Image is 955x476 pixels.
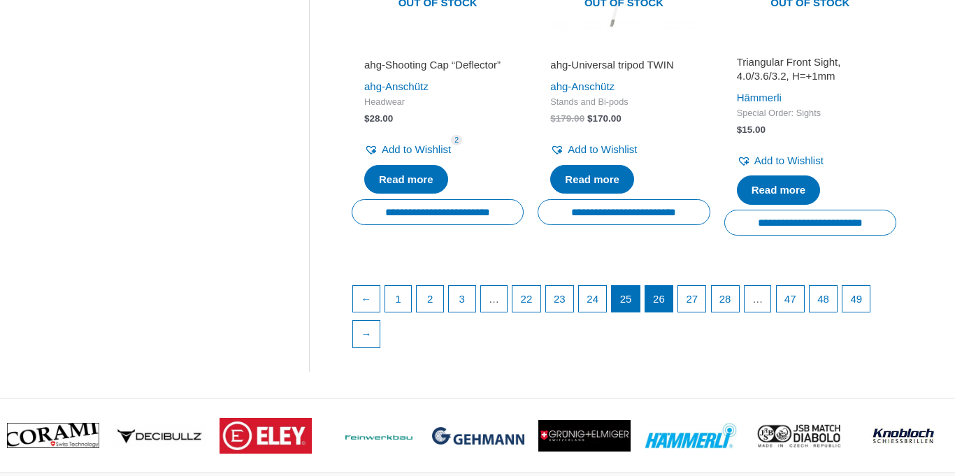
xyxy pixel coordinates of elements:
nav: Product Pagination [352,285,896,356]
a: Read more about “ahg-Universal tripod TWIN” [550,165,634,194]
a: Page 27 [678,286,705,312]
h2: ahg-Shooting Cap “Deflector” [364,58,511,72]
a: → [353,321,380,347]
a: ahg-Anschütz [550,80,615,92]
a: Page 28 [712,286,739,312]
iframe: Customer reviews powered by Trustpilot [550,38,697,55]
a: Triangular Front Sight, 4.0/3.6/3.2, H=+1mm [737,55,884,88]
a: Page 48 [810,286,837,312]
bdi: 15.00 [737,124,766,135]
span: 2 [451,135,462,145]
span: Add to Wishlist [568,143,637,155]
a: Page 2 [417,286,443,312]
span: Stands and Bi-pods [550,96,697,108]
a: Page 49 [842,286,870,312]
a: Add to Wishlist [364,140,451,159]
span: $ [550,113,556,124]
span: $ [364,113,370,124]
bdi: 28.00 [364,113,393,124]
span: Add to Wishlist [382,143,451,155]
span: Add to Wishlist [754,154,824,166]
span: … [745,286,771,312]
iframe: Customer reviews powered by Trustpilot [737,38,884,55]
a: ahg-Shooting Cap “Deflector” [364,58,511,77]
span: … [481,286,508,312]
span: Special Order: Sights [737,108,884,120]
span: $ [737,124,742,135]
bdi: 179.00 [550,113,584,124]
a: Page 1 [385,286,412,312]
a: Hämmerli [737,92,782,103]
a: Page 3 [449,286,475,312]
a: Add to Wishlist [737,151,824,171]
a: Page 24 [579,286,606,312]
a: Page 23 [546,286,573,312]
a: Page 22 [512,286,540,312]
a: ahg-Anschütz [364,80,429,92]
a: ahg-Universal tripod TWIN [550,58,697,77]
h2: Triangular Front Sight, 4.0/3.6/3.2, H=+1mm [737,55,884,82]
a: Page 47 [777,286,804,312]
iframe: Customer reviews powered by Trustpilot [364,38,511,55]
span: $ [587,113,593,124]
a: Read more about “Triangular Front Sight, 4.0/3.6/3.2, H=+1mm” [737,175,821,205]
a: ← [353,286,380,312]
a: Read more about “ahg-Shooting Cap "Deflector"” [364,165,448,194]
span: Page 25 [612,286,639,312]
h2: ahg-Universal tripod TWIN [550,58,697,72]
a: Page 26 [645,286,673,312]
span: Headwear [364,96,511,108]
bdi: 170.00 [587,113,622,124]
img: brand logo [220,418,312,454]
a: Add to Wishlist [550,140,637,159]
